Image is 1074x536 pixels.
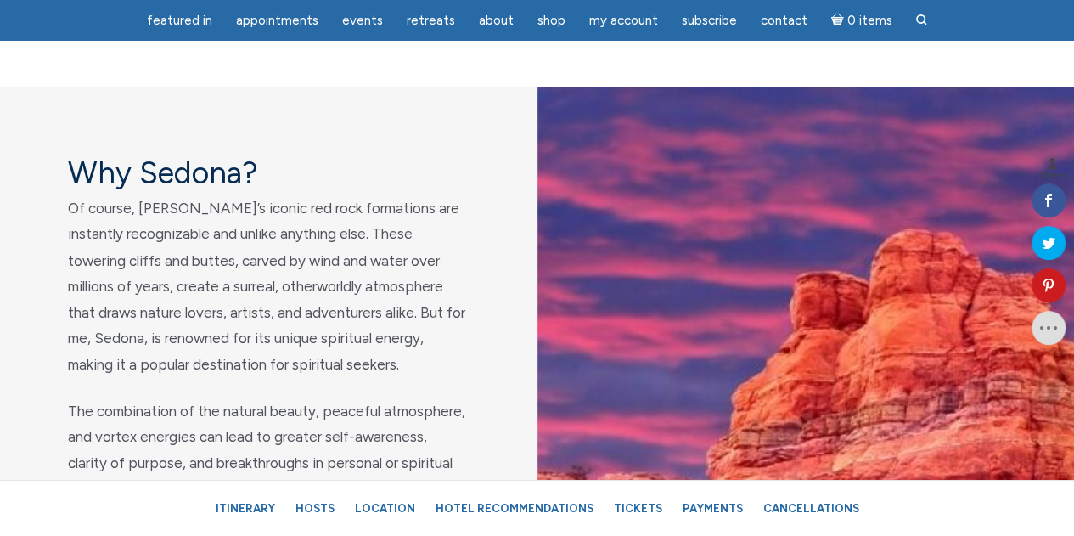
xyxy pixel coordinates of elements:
a: Hosts [287,494,343,523]
a: Shop [527,4,576,37]
span: Contact [761,13,807,28]
a: Cart0 items [821,3,902,37]
a: Hotel Recommendations [427,494,602,523]
a: Appointments [226,4,329,37]
span: featured in [147,13,212,28]
span: Subscribe [682,13,737,28]
span: Appointments [236,13,318,28]
h4: Why Sedona? [68,155,470,191]
a: About [469,4,524,37]
span: 1 [1038,156,1066,172]
a: Location [346,494,424,523]
a: Cancellations [755,494,868,523]
span: Events [342,13,383,28]
a: My Account [579,4,668,37]
i: Cart [831,13,847,28]
span: About [479,13,514,28]
span: Shop [537,13,565,28]
span: Shares [1038,172,1066,180]
a: Itinerary [207,494,284,523]
p: Of course, [PERSON_NAME]’s iconic red rock formations are instantly recognizable and unlike anyth... [68,195,470,377]
a: Retreats [396,4,465,37]
a: Events [332,4,393,37]
a: Subscribe [672,4,747,37]
a: Payments [674,494,751,523]
span: Retreats [407,13,455,28]
span: My Account [589,13,658,28]
span: 0 items [846,14,891,27]
a: featured in [137,4,222,37]
a: Tickets [605,494,671,523]
a: Contact [751,4,818,37]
